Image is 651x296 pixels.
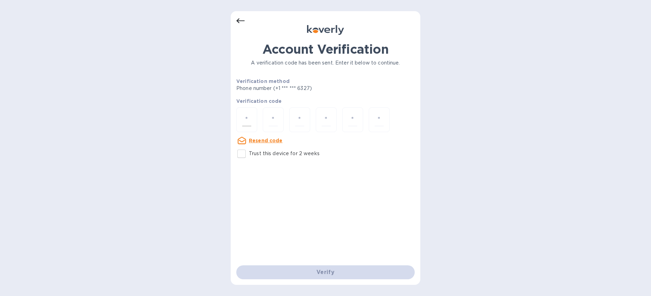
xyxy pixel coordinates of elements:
p: Trust this device for 2 weeks [249,150,320,157]
p: Verification code [236,98,415,105]
u: Resend code [249,138,283,143]
b: Verification method [236,78,290,84]
p: Phone number (+1 *** *** 6327) [236,85,365,92]
h1: Account Verification [236,42,415,56]
p: A verification code has been sent. Enter it below to continue. [236,59,415,67]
